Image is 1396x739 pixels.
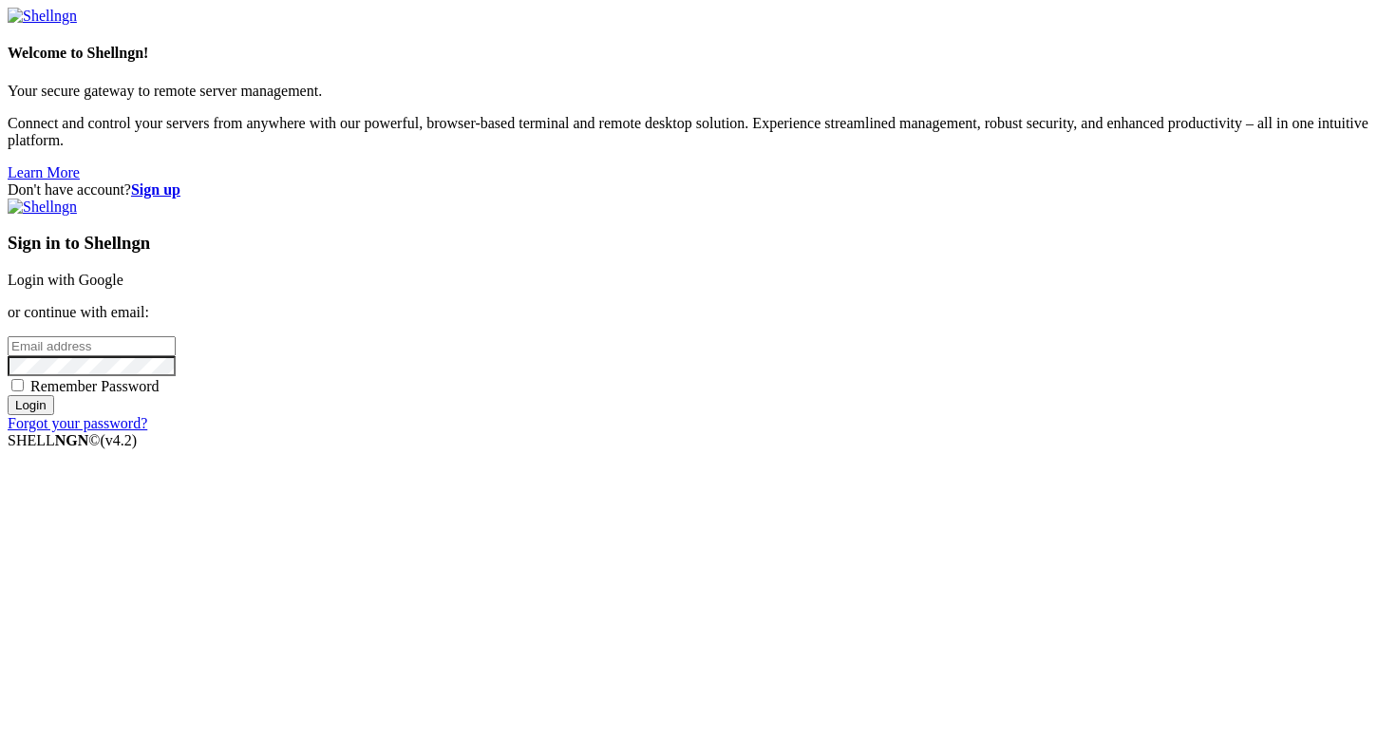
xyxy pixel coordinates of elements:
[11,379,24,391] input: Remember Password
[8,83,1388,100] p: Your secure gateway to remote server management.
[8,8,77,25] img: Shellngn
[55,432,89,448] b: NGN
[8,45,1388,62] h4: Welcome to Shellngn!
[8,432,137,448] span: SHELL ©
[30,378,160,394] span: Remember Password
[8,233,1388,254] h3: Sign in to Shellngn
[8,304,1388,321] p: or continue with email:
[8,395,54,415] input: Login
[101,432,138,448] span: 4.2.0
[131,181,180,198] a: Sign up
[8,336,176,356] input: Email address
[8,181,1388,199] div: Don't have account?
[8,199,77,216] img: Shellngn
[8,115,1388,149] p: Connect and control your servers from anywhere with our powerful, browser-based terminal and remo...
[8,272,123,288] a: Login with Google
[8,415,147,431] a: Forgot your password?
[8,164,80,180] a: Learn More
